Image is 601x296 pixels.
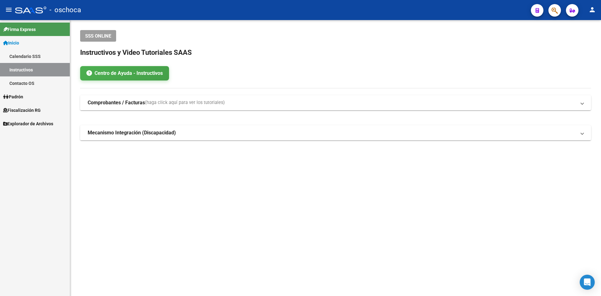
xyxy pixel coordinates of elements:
span: - oschoca [49,3,81,17]
strong: Mecanismo Integración (Discapacidad) [88,129,176,136]
span: SSS ONLINE [85,33,111,39]
span: Fiscalización RG [3,107,41,114]
a: Centro de Ayuda - Instructivos [80,66,169,80]
div: Open Intercom Messenger [580,275,595,290]
mat-icon: person [588,6,596,13]
span: Inicio [3,39,19,46]
h2: Instructivos y Video Tutoriales SAAS [80,47,591,59]
span: (haga click aquí para ver los tutoriales) [145,99,225,106]
strong: Comprobantes / Facturas [88,99,145,106]
span: Padrón [3,93,23,100]
mat-icon: menu [5,6,13,13]
mat-expansion-panel-header: Comprobantes / Facturas(haga click aquí para ver los tutoriales) [80,95,591,110]
button: SSS ONLINE [80,30,116,42]
mat-expansion-panel-header: Mecanismo Integración (Discapacidad) [80,125,591,140]
span: Firma Express [3,26,36,33]
span: Explorador de Archivos [3,120,53,127]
